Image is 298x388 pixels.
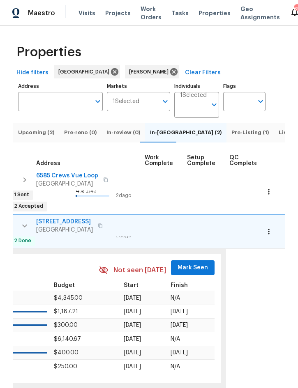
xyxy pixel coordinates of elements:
span: Properties [199,9,231,17]
button: Open [255,96,266,107]
span: $300.00 [54,322,78,328]
span: [DATE] [171,350,188,356]
span: In-[GEOGRAPHIC_DATA] (2) [150,128,222,137]
span: In-review (0) [106,128,140,137]
label: Address [18,84,103,89]
span: [DATE] [124,364,141,370]
span: [DATE] [124,336,141,342]
span: N/A [171,295,180,301]
span: [DATE] [171,309,188,315]
span: Projects [105,9,131,17]
span: Properties [16,48,81,56]
label: Markets [107,84,170,89]
span: N/A [171,364,180,370]
span: $4,345.00 [54,295,83,301]
span: [PERSON_NAME] [129,68,172,76]
label: Individuals [174,84,219,89]
span: [DATE] [124,322,141,328]
span: Work Complete [145,155,173,166]
span: Pre-Listing (1) [231,128,269,137]
span: $6,140.67 [54,336,81,342]
span: Finish [171,282,188,288]
span: [DATE] [171,322,188,328]
button: Open [159,96,171,107]
span: Clear Filters [185,68,221,78]
button: Clear Filters [182,65,224,80]
span: [GEOGRAPHIC_DATA] [58,68,113,76]
span: 2 / 43 [86,188,97,193]
span: $400.00 [54,350,79,356]
span: [DATE] [124,295,141,301]
span: QC Complete [229,155,258,166]
span: [GEOGRAPHIC_DATA] [36,180,98,188]
span: Start [124,282,139,288]
span: [DATE] [124,350,141,356]
button: Mark Seen [171,260,215,276]
span: Visits [79,9,95,17]
button: Hide filters [13,65,52,80]
span: 1 Selected [113,98,139,105]
button: Open [208,99,220,110]
span: $1,187.21 [54,309,78,315]
span: Work Orders [141,5,162,21]
span: Upcoming (2) [18,128,54,137]
span: 2 Accepted [11,203,46,210]
button: Open [92,96,104,107]
label: Flags [223,84,266,89]
span: 1 Selected [180,92,207,99]
span: Hide filters [16,68,49,78]
span: [GEOGRAPHIC_DATA] [36,226,93,234]
span: 2 Done [11,237,35,244]
span: Maestro [28,9,55,17]
span: Budget [54,282,75,288]
span: Pre-reno (0) [64,128,97,137]
span: $250.00 [54,364,77,370]
span: [STREET_ADDRESS] [36,218,93,226]
span: Mark Seen [178,263,208,273]
span: 1 Sent [11,191,32,198]
div: [GEOGRAPHIC_DATA] [54,65,120,78]
span: 2d ago [116,192,138,199]
span: Address [36,161,60,166]
span: Setup Complete [187,155,215,166]
div: [PERSON_NAME] [125,65,179,78]
span: N/A [171,336,180,342]
span: Geo Assignments [240,5,280,21]
span: 4 % [76,188,85,194]
span: [DATE] [124,309,141,315]
span: 6585 Crews Vue Loop [36,172,98,180]
span: Not seen [DATE] [113,266,166,275]
span: Tasks [171,10,189,16]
